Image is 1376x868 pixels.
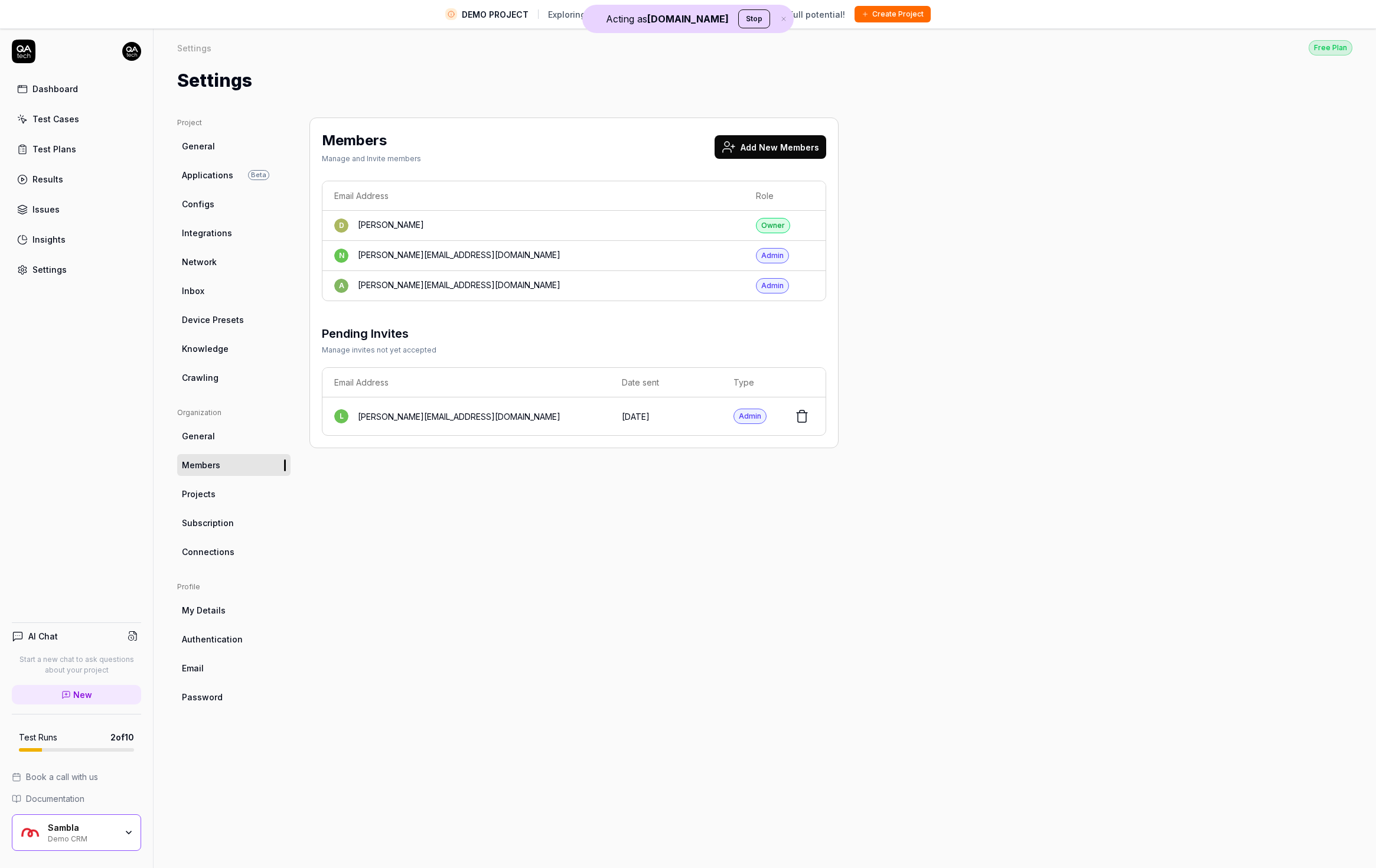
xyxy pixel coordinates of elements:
[462,8,529,21] span: DEMO PROJECT
[182,198,214,210] span: Configs
[358,218,424,233] div: [PERSON_NAME]
[182,371,219,384] span: Crawling
[182,546,234,558] span: Connections
[32,203,60,216] div: Issues
[548,8,845,21] span: Exploring our features? Create your own project to unlock full potential!
[177,222,291,244] a: Integrations
[334,409,348,423] span: l
[182,430,215,442] span: General
[32,233,66,246] div: Insights
[177,407,291,418] div: Organization
[610,368,722,397] th: Date sent
[756,218,790,233] div: Owner
[177,454,291,476] a: Members
[48,833,116,843] div: Demo CRM
[177,425,291,447] a: General
[177,512,291,534] a: Subscription
[182,633,243,645] span: Authentication
[334,279,348,293] span: a
[177,135,291,157] a: General
[177,582,291,592] div: Profile
[28,630,58,642] h4: AI Chat
[182,517,234,529] span: Subscription
[248,170,269,180] span: Beta
[182,140,215,152] span: General
[12,258,141,281] a: Settings
[322,181,744,211] th: Email Address
[182,169,233,181] span: Applications
[322,345,436,355] div: Manage invites not yet accepted
[182,662,204,674] span: Email
[177,541,291,563] a: Connections
[182,227,232,239] span: Integrations
[19,822,41,843] img: Sambla Logo
[122,42,141,61] img: 7ccf6c19-61ad-4a6c-8811-018b02a1b829.jpg
[182,459,220,471] span: Members
[177,280,291,302] a: Inbox
[32,263,67,276] div: Settings
[358,410,560,423] div: [PERSON_NAME][EMAIL_ADDRESS][DOMAIN_NAME]
[32,113,79,125] div: Test Cases
[177,118,291,128] div: Project
[182,285,204,297] span: Inbox
[12,814,141,851] button: Sambla LogoSamblaDemo CRM
[722,368,778,397] th: Type
[855,6,931,22] button: Create Project
[322,154,421,164] div: Manage and Invite members
[26,771,98,783] span: Book a call with us
[358,279,560,293] div: [PERSON_NAME][EMAIL_ADDRESS][DOMAIN_NAME]
[177,367,291,389] a: Crawling
[12,168,141,191] a: Results
[12,771,141,783] a: Book a call with us
[182,256,217,268] span: Network
[322,130,387,151] h2: Members
[358,249,560,263] div: [PERSON_NAME][EMAIL_ADDRESS][DOMAIN_NAME]
[182,342,229,355] span: Knowledge
[715,135,826,159] button: Add New Members
[744,181,802,211] th: Role
[32,83,78,95] div: Dashboard
[177,67,252,94] h1: Settings
[177,164,291,186] a: ApplicationsBeta
[334,218,348,233] span: D
[73,688,92,701] span: New
[182,314,244,326] span: Device Presets
[12,138,141,161] a: Test Plans
[738,9,770,28] button: Stop
[322,325,436,342] h3: Pending Invites
[177,657,291,679] a: Email
[1309,40,1352,56] div: Free Plan
[48,823,116,833] div: Sambla
[756,248,789,263] div: Admin
[32,173,63,185] div: Results
[12,198,141,221] a: Issues
[12,228,141,251] a: Insights
[177,628,291,650] a: Authentication
[182,691,223,703] span: Password
[334,249,348,263] span: n
[756,278,789,293] div: Admin
[12,77,141,100] a: Dashboard
[182,604,226,616] span: My Details
[177,338,291,360] a: Knowledge
[177,42,211,54] div: Settings
[177,686,291,708] a: Password
[19,732,57,743] h5: Test Runs
[26,792,84,805] span: Documentation
[12,654,141,676] p: Start a new chat to ask questions about your project
[622,412,650,422] time: [DATE]
[177,193,291,215] a: Configs
[32,143,76,155] div: Test Plans
[12,792,141,805] a: Documentation
[182,488,216,500] span: Projects
[12,685,141,704] a: New
[322,368,610,397] th: Email Address
[110,731,134,743] span: 2 of 10
[177,599,291,621] a: My Details
[177,251,291,273] a: Network
[12,107,141,130] a: Test Cases
[177,309,291,331] a: Device Presets
[177,483,291,505] a: Projects
[1309,40,1352,56] button: Free Plan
